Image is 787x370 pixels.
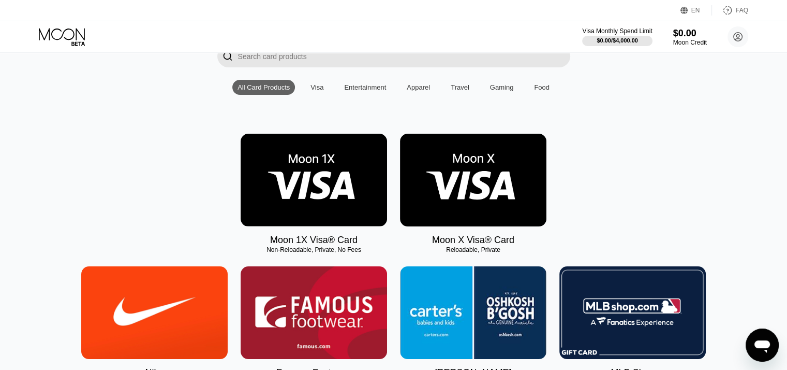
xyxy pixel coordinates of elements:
[407,83,430,91] div: Apparel
[339,80,391,95] div: Entertainment
[270,235,358,246] div: Moon 1X Visa® Card
[746,329,779,362] iframe: Button to launch messaging window
[582,27,652,35] div: Visa Monthly Spend Limit
[485,80,519,95] div: Gaming
[237,83,290,91] div: All Card Products
[446,80,474,95] div: Travel
[680,5,712,16] div: EN
[712,5,748,16] div: FAQ
[232,80,295,95] div: All Card Products
[534,83,550,91] div: Food
[451,83,469,91] div: Travel
[432,235,514,246] div: Moon X Visa® Card
[310,83,323,91] div: Visa
[238,45,570,67] input: Search card products
[597,37,638,44] div: $0.00 / $4,000.00
[673,28,707,46] div: $0.00Moon Credit
[241,246,387,253] div: Non-Reloadable, Private, No Fees
[490,83,514,91] div: Gaming
[402,80,435,95] div: Apparel
[529,80,555,95] div: Food
[305,80,329,95] div: Visa
[691,7,700,14] div: EN
[582,27,652,46] div: Visa Monthly Spend Limit$0.00/$4,000.00
[222,50,233,62] div: 
[344,83,386,91] div: Entertainment
[400,246,546,253] div: Reloadable, Private
[736,7,748,14] div: FAQ
[673,28,707,39] div: $0.00
[673,39,707,46] div: Moon Credit
[217,45,238,67] div: 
